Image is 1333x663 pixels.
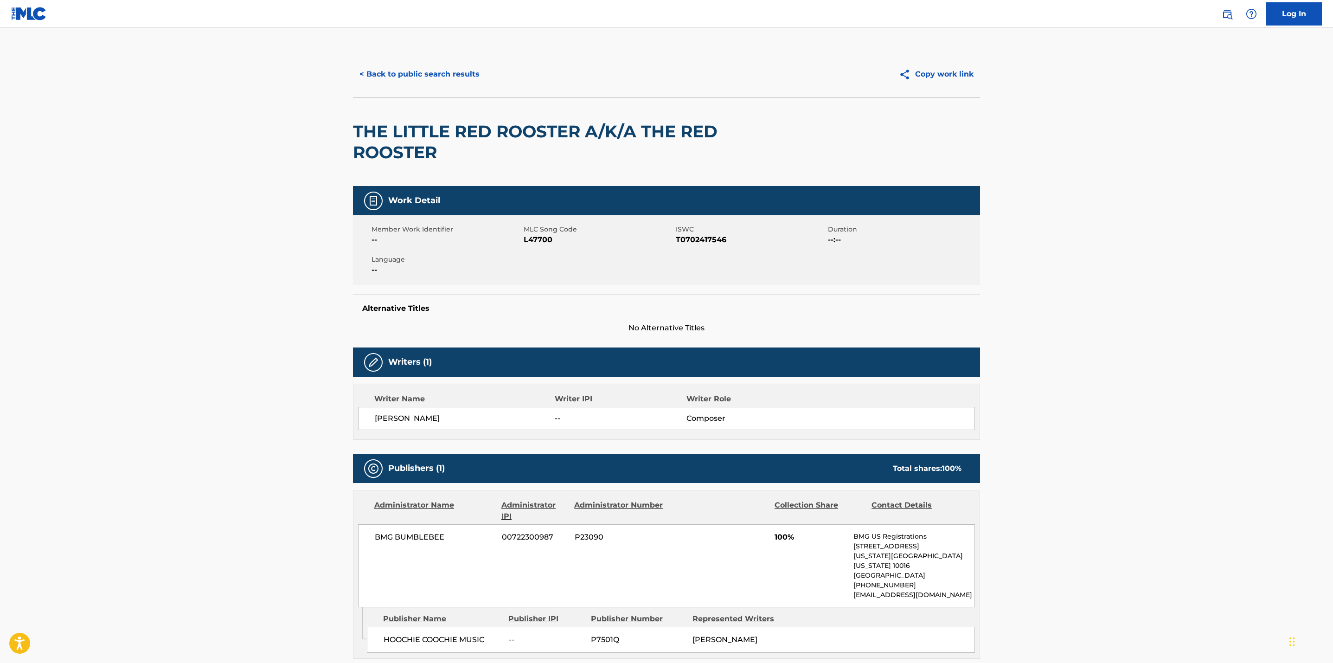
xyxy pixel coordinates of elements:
span: HOOCHIE COOCHIE MUSIC [384,634,502,645]
div: Administrator Name [374,500,494,522]
span: Duration [828,225,978,234]
h5: Writers (1) [388,357,432,367]
span: -- [509,634,584,645]
div: Represented Writers [692,613,787,624]
div: Widget chat [1287,618,1333,663]
div: Writer Role [686,393,807,405]
div: Publisher Name [383,613,501,624]
p: [GEOGRAPHIC_DATA] [853,571,974,580]
a: Public Search [1218,5,1237,23]
button: < Back to public search results [353,63,486,86]
span: MLC Song Code [524,225,673,234]
p: [US_STATE][GEOGRAPHIC_DATA][US_STATE] 10016 [853,551,974,571]
a: Log In [1266,2,1322,26]
p: [STREET_ADDRESS] [853,541,974,551]
span: Language [372,255,521,264]
span: [PERSON_NAME] [375,413,555,424]
span: P23090 [575,532,665,543]
img: MLC Logo [11,7,47,20]
span: 00722300987 [502,532,568,543]
h5: Work Detail [388,195,440,206]
span: ISWC [676,225,826,234]
img: Copy work link [899,69,915,80]
span: --:-- [828,234,978,245]
span: No Alternative Titles [353,322,980,334]
span: P7501Q [591,634,686,645]
div: Help [1242,5,1261,23]
button: Copy work link [892,63,980,86]
span: L47700 [524,234,673,245]
div: Writer Name [374,393,555,405]
div: Total shares: [893,463,961,474]
h2: THE LITTLE RED ROOSTER A/K/A THE RED ROOSTER [353,121,729,163]
div: Administrator IPI [501,500,567,522]
img: Publishers [368,463,379,474]
div: Trascina [1289,628,1295,656]
p: BMG US Registrations [853,532,974,541]
div: Collection Share [775,500,865,522]
span: [PERSON_NAME] [692,635,757,644]
img: Writers [368,357,379,368]
span: -- [555,413,686,424]
img: Work Detail [368,195,379,206]
span: T0702417546 [676,234,826,245]
img: help [1246,8,1257,19]
div: Writer IPI [555,393,687,405]
div: Publisher Number [591,613,686,624]
iframe: Chat Widget [1287,618,1333,663]
p: [EMAIL_ADDRESS][DOMAIN_NAME] [853,590,974,600]
span: -- [372,264,521,276]
h5: Alternative Titles [362,304,971,313]
p: [PHONE_NUMBER] [853,580,974,590]
div: Contact Details [872,500,961,522]
div: Administrator Number [574,500,664,522]
span: Composer [686,413,807,424]
span: 100 % [942,464,961,473]
h5: Publishers (1) [388,463,445,474]
span: BMG BUMBLEBEE [375,532,495,543]
img: search [1222,8,1233,19]
span: 100% [775,532,846,543]
span: Member Work Identifier [372,225,521,234]
span: -- [372,234,521,245]
div: Publisher IPI [508,613,584,624]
